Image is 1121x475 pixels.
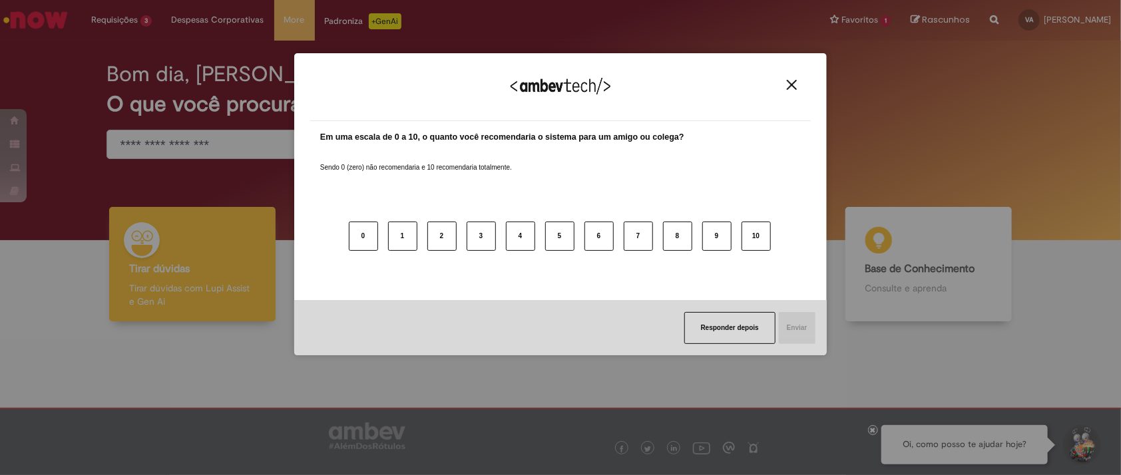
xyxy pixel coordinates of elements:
button: Close [783,79,801,90]
label: Em uma escala de 0 a 10, o quanto você recomendaria o sistema para um amigo ou colega? [320,131,684,144]
button: 4 [506,222,535,251]
button: 1 [388,222,417,251]
button: 2 [427,222,457,251]
button: 10 [742,222,771,251]
button: 0 [349,222,378,251]
button: 6 [584,222,614,251]
img: Logo Ambevtech [511,78,610,94]
button: 9 [702,222,732,251]
img: Close [787,80,797,90]
button: 8 [663,222,692,251]
button: 5 [545,222,574,251]
label: Sendo 0 (zero) não recomendaria e 10 recomendaria totalmente. [320,147,512,172]
button: 7 [624,222,653,251]
button: 3 [467,222,496,251]
button: Responder depois [684,312,776,344]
